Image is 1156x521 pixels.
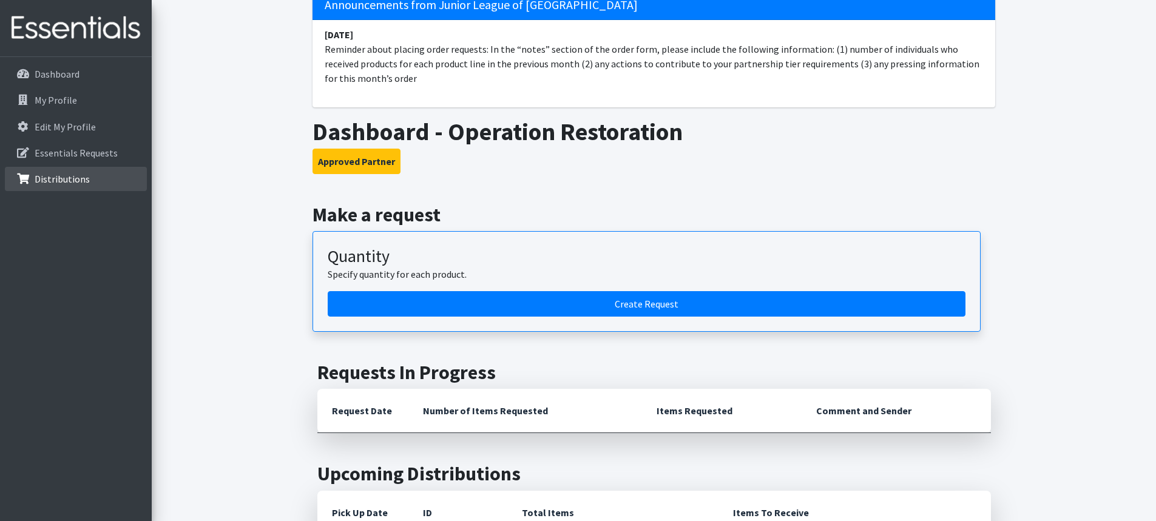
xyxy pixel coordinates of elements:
h1: Dashboard - Operation Restoration [313,117,995,146]
p: My Profile [35,94,77,106]
a: Edit My Profile [5,115,147,139]
p: Edit My Profile [35,121,96,133]
h3: Quantity [328,246,965,267]
a: Essentials Requests [5,141,147,165]
a: Distributions [5,167,147,191]
img: HumanEssentials [5,8,147,49]
th: Request Date [317,389,408,433]
h2: Upcoming Distributions [317,462,991,485]
th: Number of Items Requested [408,389,643,433]
strong: [DATE] [325,29,353,41]
h2: Requests In Progress [317,361,991,384]
th: Comment and Sender [802,389,990,433]
p: Specify quantity for each product. [328,267,965,281]
a: Dashboard [5,62,147,86]
button: Approved Partner [313,149,401,174]
h2: Make a request [313,203,995,226]
a: Create a request by quantity [328,291,965,317]
p: Distributions [35,173,90,185]
a: My Profile [5,88,147,112]
p: Dashboard [35,68,79,80]
p: Essentials Requests [35,147,118,159]
th: Items Requested [642,389,802,433]
li: Reminder about placing order requests: In the “notes” section of the order form, please include t... [313,20,995,93]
